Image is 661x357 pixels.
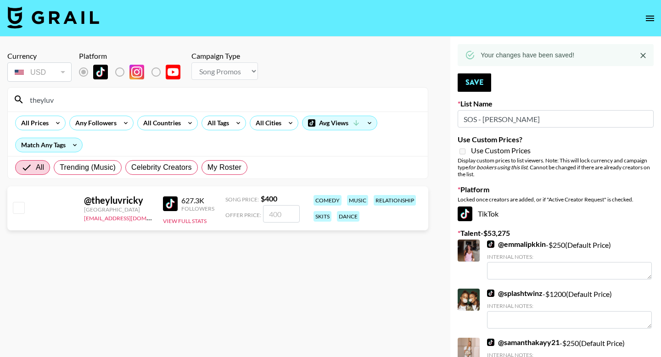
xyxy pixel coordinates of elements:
[487,290,494,297] img: TikTok
[468,164,527,171] em: for bookers using this list
[84,213,176,222] a: [EMAIL_ADDRESS][DOMAIN_NAME]
[131,162,192,173] span: Celebrity Creators
[24,92,422,107] input: Search by User Name
[458,206,472,221] img: TikTok
[181,205,214,212] div: Followers
[636,49,650,62] button: Close
[347,195,368,206] div: music
[374,195,416,206] div: relationship
[458,196,654,203] div: Locked once creators are added, or if "Active Creator Request" is checked.
[458,185,654,194] label: Platform
[79,51,188,61] div: Platform
[138,116,183,130] div: All Countries
[16,116,50,130] div: All Prices
[487,289,543,298] a: @splashtwinz
[314,211,331,222] div: skits
[36,162,44,173] span: All
[487,338,560,347] a: @samanthakayy21
[458,135,654,144] label: Use Custom Prices?
[481,47,574,63] div: Your changes have been saved!
[191,51,258,61] div: Campaign Type
[93,65,108,79] img: TikTok
[166,65,180,79] img: YouTube
[163,196,178,211] img: TikTok
[250,116,283,130] div: All Cities
[181,196,214,205] div: 627.3K
[202,116,231,130] div: All Tags
[16,138,82,152] div: Match Any Tags
[261,194,277,203] strong: $ 400
[458,229,654,238] label: Talent - $ 53,275
[207,162,241,173] span: My Roster
[487,302,652,309] div: Internal Notes:
[7,61,72,84] div: Remove selected talent to change your currency
[458,99,654,108] label: List Name
[302,116,377,130] div: Avg Views
[129,65,144,79] img: Instagram
[487,289,652,329] div: - $ 1200 (Default Price)
[458,206,654,221] div: TikTok
[84,206,152,213] div: [GEOGRAPHIC_DATA]
[70,116,118,130] div: Any Followers
[487,240,546,249] a: @emmalipkkin
[7,51,72,61] div: Currency
[60,162,116,173] span: Trending (Music)
[84,195,152,206] div: @ theyluvricky
[487,339,494,346] img: TikTok
[471,146,531,155] span: Use Custom Prices
[487,240,652,279] div: - $ 250 (Default Price)
[9,64,70,80] div: USD
[458,73,491,92] button: Save
[7,6,99,28] img: Grail Talent
[487,253,652,260] div: Internal Notes:
[314,195,342,206] div: comedy
[263,205,300,223] input: 400
[79,62,188,82] div: Remove selected talent to change platforms
[163,218,207,224] button: View Full Stats
[458,157,654,178] div: Display custom prices to list viewers. Note: This will lock currency and campaign type . Cannot b...
[337,211,359,222] div: dance
[641,9,659,28] button: open drawer
[225,196,259,203] span: Song Price:
[487,240,494,248] img: TikTok
[225,212,261,218] span: Offer Price:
